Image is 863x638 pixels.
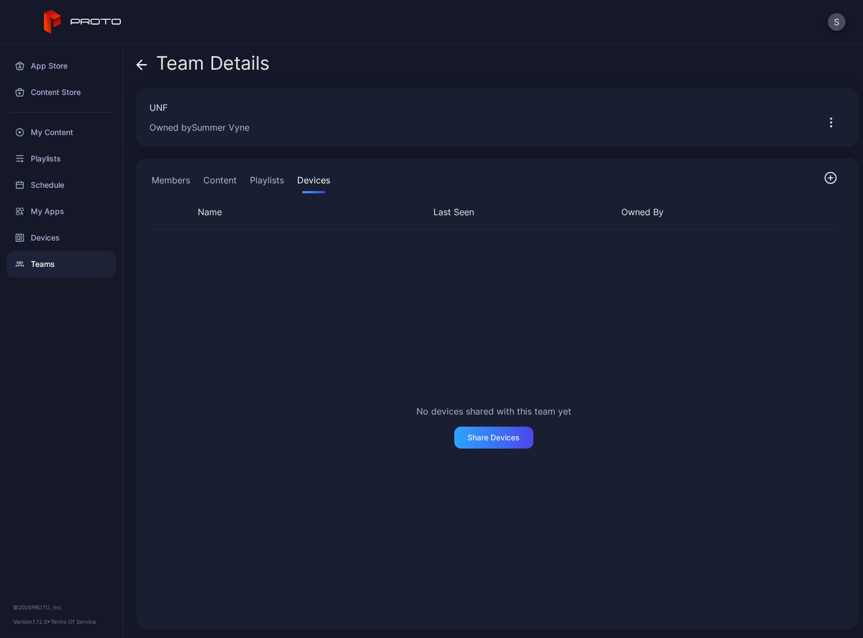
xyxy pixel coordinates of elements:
[13,618,51,625] span: Version 1.12.0 •
[51,618,96,625] a: Terms Of Service
[454,427,533,449] button: Share Devices
[621,205,800,219] div: Owned By
[149,205,425,219] div: Name
[416,405,571,418] div: No devices shared with this team yet
[7,172,116,198] a: Schedule
[13,603,109,612] div: © 2025 PROTO, Inc.
[433,205,613,219] div: Last Seen
[149,121,804,134] div: Owned by Summer Vyne
[828,13,845,31] button: S
[7,53,116,79] a: App Store
[467,433,520,442] div: Share Devices
[248,171,286,193] button: Playlists
[149,171,192,193] button: Members
[136,53,270,79] div: Team Details
[295,171,332,193] button: Devices
[7,198,116,225] a: My Apps
[149,101,804,114] div: UNF
[7,145,116,172] a: Playlists
[7,119,116,145] a: My Content
[201,171,239,193] button: Content
[7,225,116,251] a: Devices
[7,79,116,105] a: Content Store
[7,251,116,277] a: Teams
